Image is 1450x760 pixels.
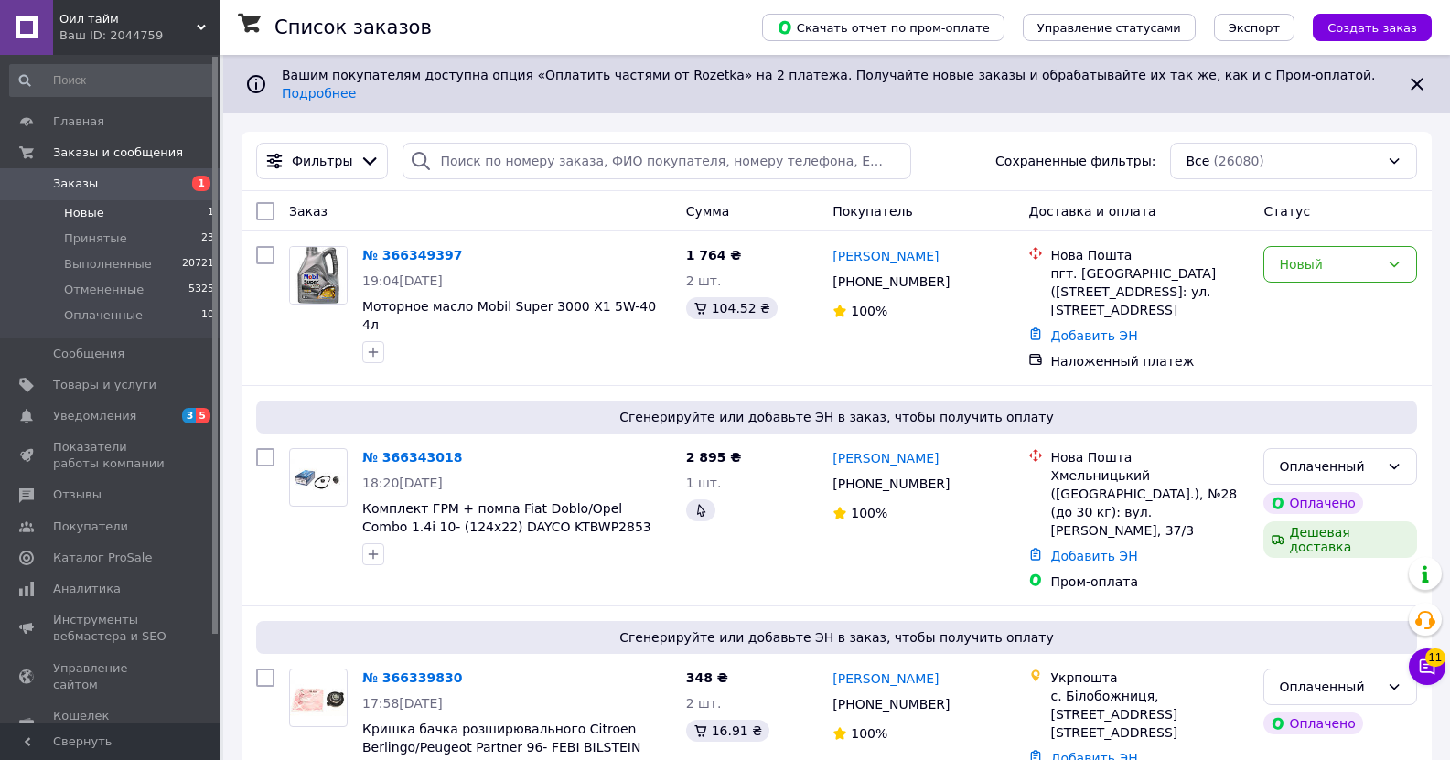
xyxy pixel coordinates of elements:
div: Нова Пошта [1050,246,1249,264]
a: [PERSON_NAME] [832,669,939,688]
span: Сгенерируйте или добавьте ЭН в заказ, чтобы получить оплату [263,408,1410,426]
span: 17:58[DATE] [362,696,443,711]
span: Все [1186,152,1209,170]
a: № 366339830 [362,670,462,685]
span: 18:20[DATE] [362,476,443,490]
span: 20721 [182,256,214,273]
a: [PERSON_NAME] [832,247,939,265]
span: Заказ [289,204,328,219]
span: Сумма [686,204,730,219]
span: Новые [64,205,104,221]
span: Отзывы [53,487,102,503]
span: 100% [851,506,887,520]
span: 2 шт. [686,696,722,711]
div: [PHONE_NUMBER] [829,269,953,294]
input: Поиск [9,64,216,97]
span: Доставка и оплата [1028,204,1155,219]
span: Оплаченные [64,307,143,324]
span: 3 [182,408,197,423]
a: № 366349397 [362,248,462,262]
a: Подробнее [282,86,356,101]
span: Сообщения [53,346,124,362]
span: Каталог ProSale [53,550,152,566]
div: с. Білобожниця, [STREET_ADDRESS] [STREET_ADDRESS] [1050,687,1249,742]
span: Статус [1263,204,1310,219]
span: Кошелек компании [53,708,169,741]
span: 23 [201,230,214,247]
div: 16.91 ₴ [686,720,769,742]
a: Добавить ЭН [1050,328,1137,343]
span: Заказы и сообщения [53,145,183,161]
span: Фильтры [292,152,352,170]
span: Отмененные [64,282,144,298]
span: 2 895 ₴ [686,450,742,465]
span: Управление сайтом [53,660,169,693]
h1: Список заказов [274,16,432,38]
span: Оил тайм [59,11,197,27]
a: Моторное масло Mobil Super 3000 X1 5W-40 4л [362,299,656,332]
a: Фото товару [289,669,348,727]
div: Укрпошта [1050,669,1249,687]
span: Выполненные [64,256,152,273]
span: Сохраненные фильтры: [995,152,1155,170]
span: Показатели работы компании [53,439,169,472]
button: Экспорт [1214,14,1294,41]
span: 2 шт. [686,273,722,288]
a: Комплект ГРМ + помпа Fiat Doblo/Opel Combo 1.4i 10- (124х22) DAYCO KTBWP2853 UA61 [362,501,651,552]
span: 5325 [188,282,214,298]
span: Главная [53,113,104,130]
input: Поиск по номеру заказа, ФИО покупателя, номеру телефона, Email, номеру накладной [403,143,910,179]
div: Оплаченный [1279,677,1380,697]
div: [PHONE_NUMBER] [829,471,953,497]
button: Скачать отчет по пром-оплате [762,14,1004,41]
a: Создать заказ [1294,19,1432,34]
a: № 366343018 [362,450,462,465]
div: Наложенный платеж [1050,352,1249,370]
span: 11 [1425,648,1445,667]
a: Фото товару [289,246,348,305]
span: Аналитика [53,581,121,597]
div: пгт. [GEOGRAPHIC_DATA] ([STREET_ADDRESS]: ул. [STREET_ADDRESS] [1050,264,1249,319]
span: 5 [196,408,210,423]
div: Новый [1279,254,1380,274]
span: 1 764 ₴ [686,248,742,262]
span: Вашим покупателям доступна опция «Оплатить частями от Rozetka» на 2 платежа. Получайте новые зака... [282,68,1382,101]
span: Создать заказ [1327,21,1417,35]
span: 348 ₴ [686,670,728,685]
span: Скачать отчет по пром-оплате [777,19,990,36]
img: Фото товару [290,680,347,717]
button: Чат с покупателем11 [1409,648,1445,685]
span: 100% [851,726,887,741]
div: Нова Пошта [1050,448,1249,466]
span: Управление статусами [1037,21,1181,35]
span: 1 [208,205,214,221]
span: 1 шт. [686,476,722,490]
span: Товары и услуги [53,377,156,393]
span: Принятые [64,230,127,247]
span: Инструменты вебмастера и SEO [53,612,169,645]
img: Фото товару [290,459,347,497]
a: [PERSON_NAME] [832,449,939,467]
span: 19:04[DATE] [362,273,443,288]
button: Управление статусами [1023,14,1196,41]
span: 10 [201,307,214,324]
span: Сгенерируйте или добавьте ЭН в заказ, чтобы получить оплату [263,628,1410,647]
span: Покупатель [832,204,913,219]
span: Покупатели [53,519,128,535]
a: Фото товару [289,448,348,507]
div: Оплачено [1263,492,1362,514]
img: Фото товару [290,247,347,304]
a: Добавить ЭН [1050,549,1137,563]
div: Оплаченный [1279,456,1380,476]
div: Пром-оплата [1050,573,1249,591]
span: (26080) [1213,154,1263,168]
span: 100% [851,304,887,318]
button: Создать заказ [1313,14,1432,41]
div: 104.52 ₴ [686,297,778,319]
div: Оплачено [1263,712,1362,734]
div: Дешевая доставка [1263,521,1417,558]
div: [PHONE_NUMBER] [829,691,953,717]
div: Хмельницький ([GEOGRAPHIC_DATA].), №28 (до 30 кг): вул. [PERSON_NAME], 37/3 [1050,466,1249,540]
